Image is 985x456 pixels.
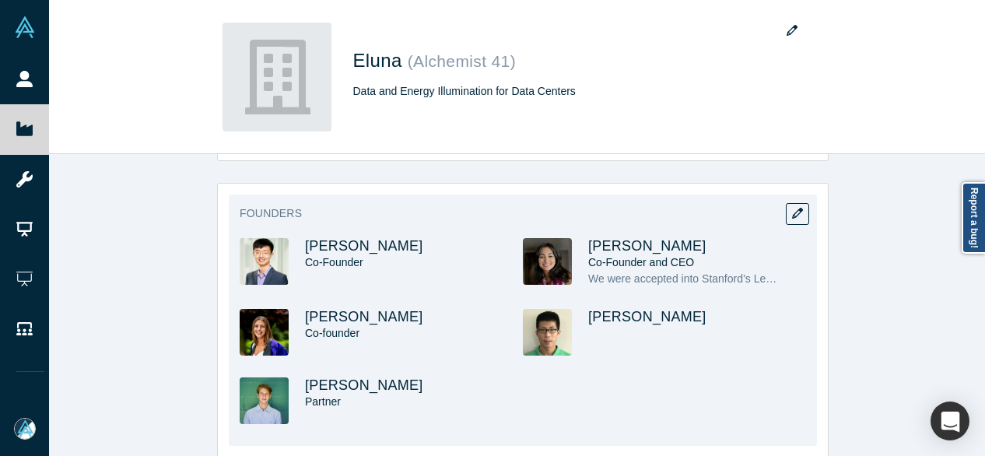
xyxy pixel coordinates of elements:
img: Roya Meykadeh's Profile Image [523,238,572,285]
small: ( Alchemist 41 ) [408,52,516,70]
a: [PERSON_NAME] [305,377,423,393]
img: Hannah Lipman's Profile Image [240,309,289,356]
img: Tony Liu's Profile Image [523,309,572,356]
span: Co-Founder and CEO [588,256,694,268]
div: Data and Energy Illumination for Data Centers [353,83,789,100]
a: Report a bug! [962,182,985,254]
a: [PERSON_NAME] [305,238,423,254]
span: Co-founder [305,327,359,339]
img: Alchemist Vault Logo [14,16,36,38]
a: [PERSON_NAME] [305,309,423,324]
span: Partner [305,395,341,408]
img: Fred Fan's Profile Image [240,238,289,285]
span: Co-Founder [305,256,363,268]
img: Mia Scott's Account [14,418,36,440]
img: Eluna's Logo [223,23,331,132]
a: [PERSON_NAME] [588,309,706,324]
a: [PERSON_NAME] [588,238,706,254]
span: Eluna [353,50,408,71]
h3: Founders [240,205,784,222]
img: Milo Petropoulos's Profile Image [240,377,289,424]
